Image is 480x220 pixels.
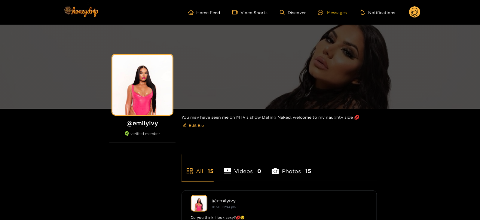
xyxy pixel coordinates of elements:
[232,10,268,15] a: Video Shorts
[359,9,397,15] button: Notifications
[257,167,261,175] span: 0
[186,168,193,175] span: appstore
[182,154,214,181] li: All
[109,131,176,142] div: verified member
[183,123,187,128] span: edit
[109,119,176,127] h1: @ emilyivy
[212,198,368,203] div: @ emilyivy
[191,195,207,212] img: emilyivy
[232,10,241,15] span: video-camera
[188,10,220,15] a: Home Feed
[212,205,236,209] small: [DATE] 12:44 pm
[189,122,204,128] span: Edit Bio
[305,167,311,175] span: 15
[182,109,377,135] div: You may have seen me on MTV's show Dating Naked, welcome to my naughty side 💋
[280,10,306,15] a: Discover
[182,121,205,130] button: editEdit Bio
[224,154,261,181] li: Videos
[318,9,347,16] div: Messages
[208,167,214,175] span: 15
[188,10,197,15] span: home
[272,154,311,181] li: Photos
